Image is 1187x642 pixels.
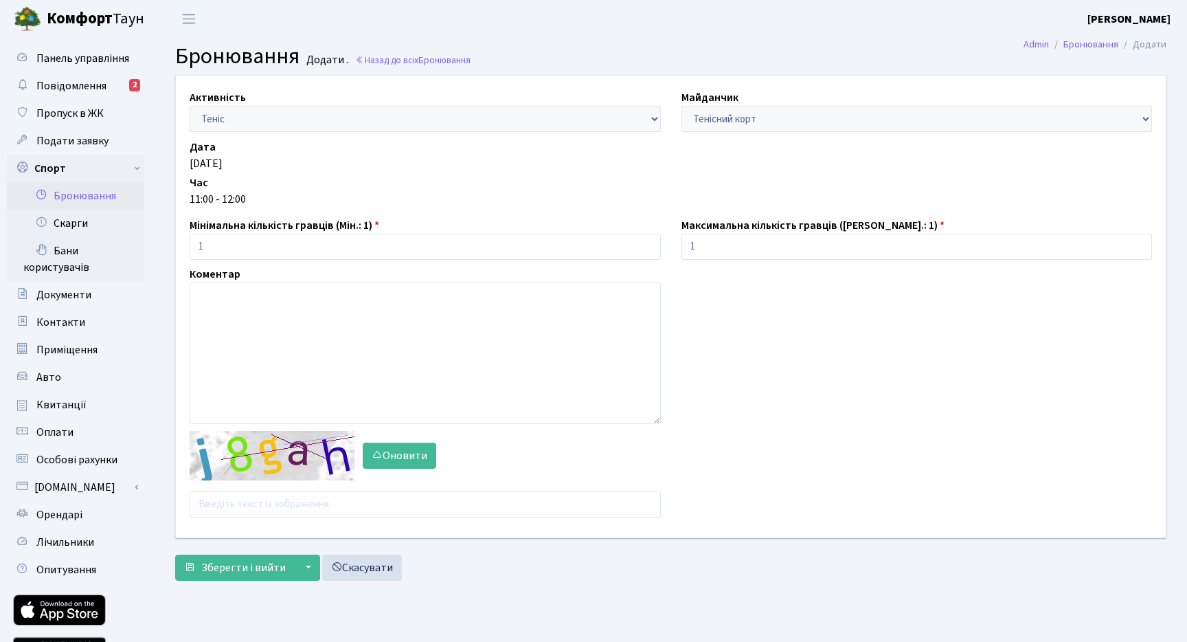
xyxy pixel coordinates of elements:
[7,501,144,529] a: Орендарі
[7,529,144,556] a: Лічильники
[36,562,96,577] span: Опитування
[36,315,85,330] span: Контакти
[129,79,140,91] div: 2
[7,446,144,474] a: Особові рахунки
[7,474,144,501] a: [DOMAIN_NAME]
[36,535,94,550] span: Лічильники
[36,287,91,302] span: Документи
[7,100,144,127] a: Пропуск в ЖК
[36,51,129,66] span: Панель управління
[36,106,104,121] span: Пропуск в ЖК
[190,431,354,480] img: default
[190,155,1152,172] div: [DATE]
[201,560,286,575] span: Зберегти і вийти
[1063,37,1118,52] a: Бронювання
[7,237,144,281] a: Бани користувачів
[172,8,206,30] button: Переключити навігацію
[36,370,61,385] span: Авто
[36,342,98,357] span: Приміщення
[7,281,144,309] a: Документи
[190,491,661,518] input: Введіть текст із зображення
[7,391,144,419] a: Квитанції
[681,89,738,106] label: Майданчик
[1003,30,1187,59] nav: breadcrumb
[14,5,41,33] img: logo.png
[7,336,144,364] a: Приміщення
[1087,11,1171,27] a: [PERSON_NAME]
[7,210,144,237] a: Скарги
[190,266,240,283] label: Коментар
[7,127,144,155] a: Подати заявку
[1087,12,1171,27] b: [PERSON_NAME]
[304,54,348,67] small: Додати .
[418,54,471,67] span: Бронювання
[36,78,106,93] span: Повідомлення
[681,217,945,234] label: Максимальна кількість гравців ([PERSON_NAME].: 1)
[355,54,471,67] a: Назад до всіхБронювання
[7,556,144,584] a: Опитування
[190,139,216,155] label: Дата
[190,175,208,191] label: Час
[1024,37,1049,52] a: Admin
[7,309,144,336] a: Контакти
[7,364,144,391] a: Авто
[7,182,144,210] a: Бронювання
[190,191,1152,208] div: 11:00 - 12:00
[7,72,144,100] a: Повідомлення2
[36,507,82,522] span: Орендарі
[47,8,113,30] b: Комфорт
[7,419,144,446] a: Оплати
[36,425,74,440] span: Оплати
[175,41,299,72] span: Бронювання
[1118,37,1166,52] li: Додати
[190,217,379,234] label: Мінімальна кількість гравців (Мін.: 1)
[7,155,144,182] a: Спорт
[7,45,144,72] a: Панель управління
[36,133,109,148] span: Подати заявку
[363,443,436,469] button: Оновити
[190,89,246,106] label: Активність
[175,555,295,581] button: Зберегти і вийти
[47,8,144,31] span: Таун
[322,555,402,581] a: Скасувати
[36,397,87,412] span: Квитанції
[36,452,117,467] span: Особові рахунки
